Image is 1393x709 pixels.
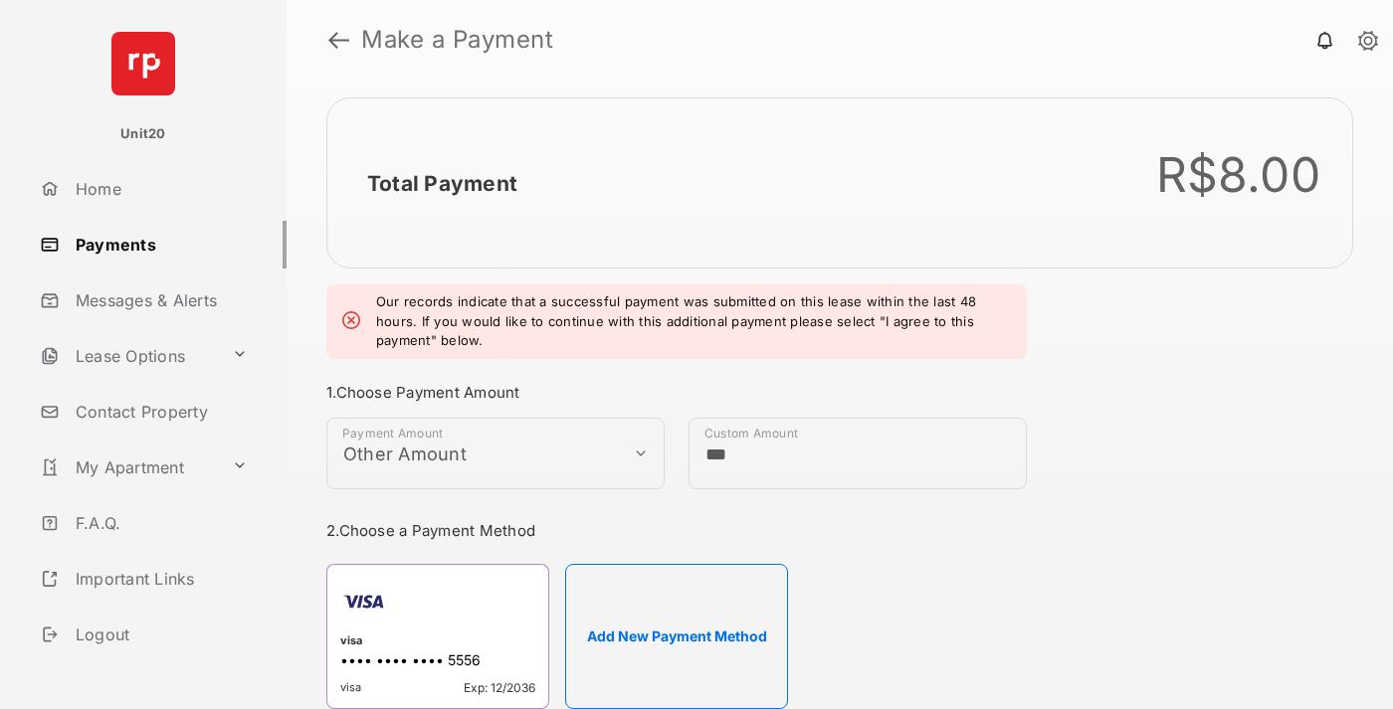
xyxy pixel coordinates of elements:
a: F.A.Q. [32,499,287,547]
div: visa [340,633,535,651]
a: Logout [32,611,287,658]
a: Payments [32,221,287,268]
h3: 1. Choose Payment Amount [326,383,1027,402]
em: Our records indicate that a successful payment was submitted on this lease within the last 48 hou... [376,292,1011,351]
div: R$8.00 [1156,146,1321,204]
span: Exp: 12/2036 [464,680,535,695]
a: Contact Property [32,388,287,436]
p: Unit20 [120,124,166,144]
h3: 2. Choose a Payment Method [326,521,1027,540]
a: Home [32,165,287,213]
a: Important Links [32,555,256,603]
div: •••• •••• •••• 5556 [340,651,535,672]
a: My Apartment [32,443,224,491]
strong: Make a Payment [361,28,553,52]
a: Messages & Alerts [32,276,287,324]
div: visa•••• •••• •••• 5556visaExp: 12/2036 [326,564,549,709]
img: svg+xml;base64,PHN2ZyB4bWxucz0iaHR0cDovL3d3dy53My5vcmcvMjAwMC9zdmciIHdpZHRoPSI2NCIgaGVpZ2h0PSI2NC... [111,32,175,95]
button: Add New Payment Method [565,564,788,709]
h2: Total Payment [367,171,517,196]
a: Lease Options [32,332,224,380]
span: visa [340,680,361,695]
